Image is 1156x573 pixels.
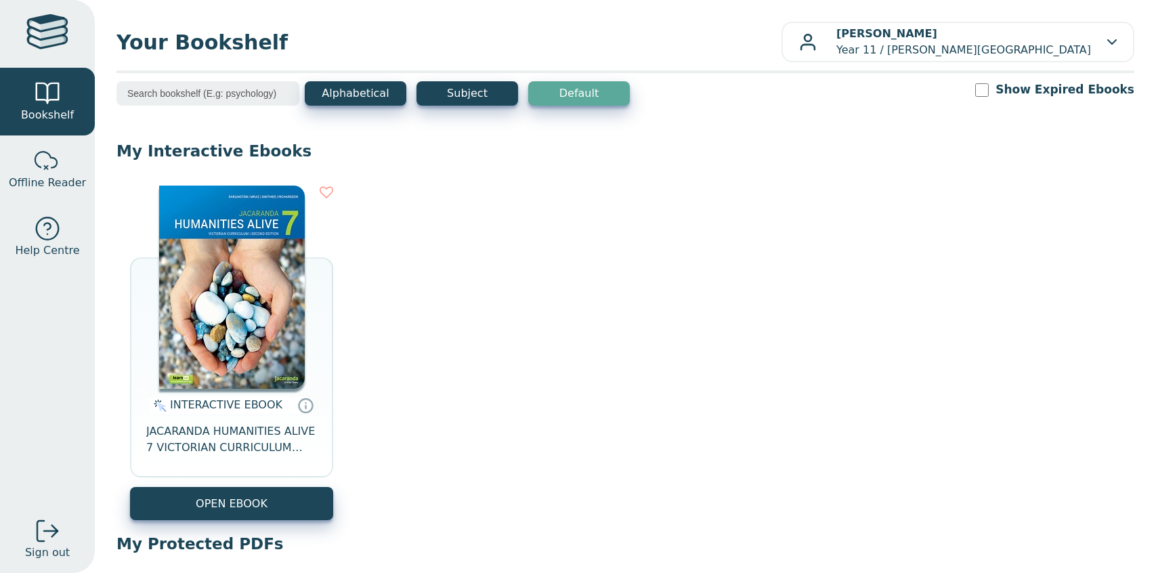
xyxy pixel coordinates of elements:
[836,27,937,40] b: [PERSON_NAME]
[15,242,79,259] span: Help Centre
[25,545,70,561] span: Sign out
[9,175,86,191] span: Offline Reader
[116,141,1134,161] p: My Interactive Ebooks
[528,81,630,106] button: Default
[146,423,317,456] span: JACARANDA HUMANITIES ALIVE 7 VICTORIAN CURRICULUM LEARNON EBOOK 2E
[416,81,518,106] button: Subject
[116,534,1134,554] p: My Protected PDFs
[170,398,282,411] span: INTERACTIVE EBOOK
[782,22,1134,62] button: [PERSON_NAME]Year 11 / [PERSON_NAME][GEOGRAPHIC_DATA]
[159,186,305,389] img: 429ddfad-7b91-e911-a97e-0272d098c78b.jpg
[21,107,74,123] span: Bookshelf
[116,27,782,58] span: Your Bookshelf
[130,487,333,520] button: OPEN EBOOK
[996,81,1134,98] label: Show Expired Ebooks
[297,397,314,413] a: Interactive eBooks are accessed online via the publisher’s portal. They contain interactive resou...
[836,26,1091,58] p: Year 11 / [PERSON_NAME][GEOGRAPHIC_DATA]
[116,81,299,106] input: Search bookshelf (E.g: psychology)
[305,81,406,106] button: Alphabetical
[150,398,167,414] img: interactive.svg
